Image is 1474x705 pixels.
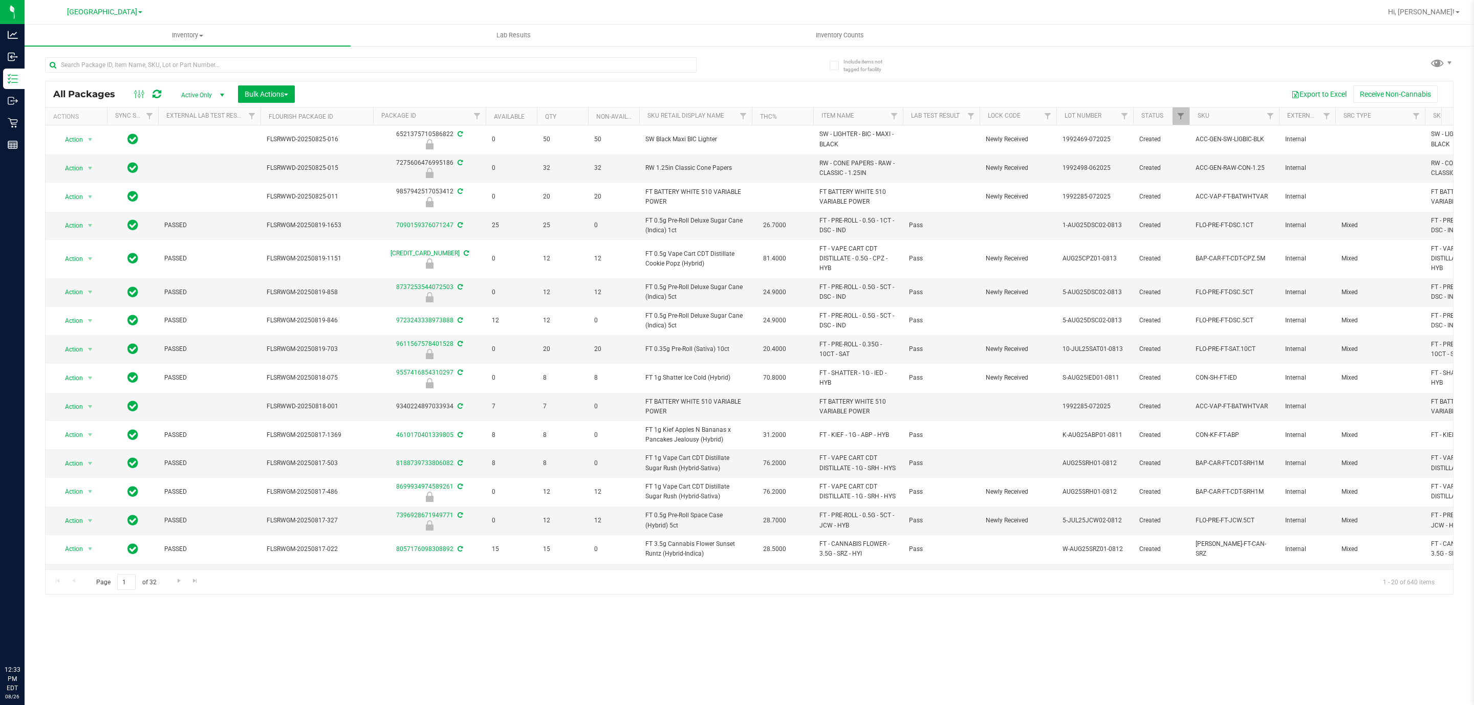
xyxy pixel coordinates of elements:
span: FLSRWGM-20250819-858 [267,288,367,297]
span: select [84,190,97,204]
span: 1992285-072025 [1063,402,1127,411]
span: Internal [1285,402,1329,411]
span: FT 0.5g Vape Cart CDT Distillate Cookie Popz (Hybrid) [645,249,746,269]
span: FT BATTERY WHITE 510 VARIABLE POWER [645,397,746,416]
span: Action [56,514,83,528]
div: 9857942517053412 [372,187,487,207]
span: Sync from Compliance System [462,250,469,257]
a: Go to the next page [171,574,186,588]
span: select [84,542,97,556]
a: Filter [141,107,158,125]
span: Sync from Compliance System [456,369,463,376]
span: Internal [1285,288,1329,297]
span: PASSED [164,344,254,354]
span: Internal [1285,344,1329,354]
span: 20.4000 [758,342,791,357]
span: FLO-PRE-FT-DSC.5CT [1196,316,1273,325]
span: 0 [492,344,531,354]
span: 1992498-062025 [1063,163,1127,173]
inline-svg: Inbound [8,52,18,62]
span: 0 [594,430,633,440]
a: External Lab Test Result [166,112,247,119]
span: FT - CANNABIS FLOWER - 3.5G - SRZ - HYI [819,568,897,587]
span: 24.9000 [758,313,791,328]
span: In Sync [127,161,138,175]
span: Created [1139,402,1183,411]
span: Action [56,371,83,385]
a: 7396928671949771 [396,512,453,519]
span: Include items not tagged for facility [843,58,895,73]
span: In Sync [127,342,138,356]
span: Internal [1285,254,1329,263]
span: All Packages [53,89,125,100]
span: FT BATTERY WHITE 510 VARIABLE POWER [645,187,746,207]
span: Action [56,161,83,175]
a: Filter [1262,107,1279,125]
span: FLSRWWD-20250825-015 [267,163,367,173]
span: 20 [594,192,633,202]
span: 0 [594,316,633,325]
span: PASSED [164,288,254,297]
div: Newly Received [372,378,487,388]
span: FLSRWGM-20250818-075 [267,373,367,383]
span: Mixed [1341,344,1419,354]
span: Sync from Compliance System [456,340,463,347]
div: Newly Received [372,258,487,269]
inline-svg: Outbound [8,96,18,106]
span: 8 [543,373,582,383]
span: FT 0.5g Pre-Roll Deluxe Sugar Cane (Indica) 1ct [645,216,746,235]
span: Internal [1285,316,1329,325]
span: Created [1139,288,1183,297]
span: Pass [909,430,973,440]
span: FLO-PRE-FT-DSC.5CT [1196,288,1273,297]
span: AUG25CPZ01-0813 [1063,254,1127,263]
span: Action [56,190,83,204]
span: 12 [543,288,582,297]
span: Sync from Compliance System [456,283,463,291]
span: Newly Received [986,344,1050,354]
span: 50 [543,135,582,144]
a: 8057176098308892 [396,545,453,553]
span: Pass [909,288,973,297]
span: In Sync [127,370,138,385]
span: Action [56,542,83,556]
span: PASSED [164,430,254,440]
span: FT - VAPE CART CDT DISTILLATE - 0.5G - CPZ - HYB [819,244,897,274]
span: PASSED [164,254,254,263]
span: select [84,342,97,357]
span: Bulk Actions [245,90,288,98]
a: Filter [1408,107,1425,125]
span: Inventory Counts [802,31,878,40]
span: 20 [543,192,582,202]
span: Action [56,428,83,442]
span: Action [56,314,83,328]
span: 20 [543,344,582,354]
span: 20 [594,344,633,354]
a: SKU [1198,112,1209,119]
span: FT - KIEF - 1G - ABP - HYB [819,430,897,440]
span: FLSRWGM-20250819-846 [267,316,367,325]
a: Package ID [381,112,416,119]
span: PASSED [164,316,254,325]
span: 0 [492,192,531,202]
a: 3335955880844801 [396,569,453,576]
span: Newly Received [986,163,1050,173]
span: BAP-CAR-FT-CDT-SRH1M [1196,487,1273,497]
span: Pass [909,221,973,230]
a: THC% [760,113,777,120]
span: Internal [1285,221,1329,230]
span: CON-KF-FT-ABP [1196,430,1273,440]
span: BAP-CAR-FT-CDT-CPZ.5M [1196,254,1273,263]
span: 31.2000 [758,428,791,443]
span: Created [1139,373,1183,383]
span: Internal [1285,192,1329,202]
a: Filter [469,107,486,125]
span: 26.7000 [758,218,791,233]
span: FLO-PRE-FT-SAT.10CT [1196,344,1273,354]
span: Action [56,342,83,357]
a: SKU Name [1433,112,1464,119]
span: In Sync [127,251,138,266]
span: 12 [543,254,582,263]
span: FT - PRE-ROLL - 0.5G - 1CT - DSC - IND [819,216,897,235]
span: Pass [909,373,973,383]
